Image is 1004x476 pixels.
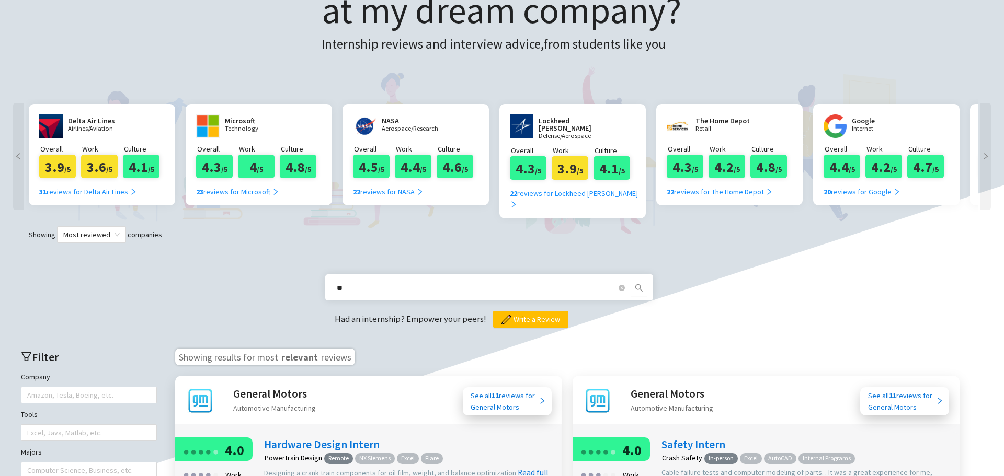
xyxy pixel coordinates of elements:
img: General Motors [582,385,613,416]
label: Company [21,371,50,382]
div: 4.3 [196,155,233,178]
span: right [893,188,900,195]
span: right [980,153,991,160]
button: Write a Review [493,311,568,328]
span: search [631,284,647,292]
span: /5 [619,166,625,176]
b: 20 [824,187,831,196]
span: right [416,188,424,195]
div: ● [602,443,609,459]
span: /5 [257,165,263,174]
span: Had an internship? Empower your peers! [335,313,488,324]
p: Aerospace/Research [382,125,444,132]
a: 22reviews for The Home Depot right [667,178,773,198]
div: 4.4 [395,155,431,178]
p: Defense/Aerospace [539,133,617,140]
span: right [936,397,943,404]
div: reviews for Google [824,186,900,198]
div: ● [212,443,219,459]
p: Culture [438,143,478,155]
h2: Lockheed [PERSON_NAME] [539,117,617,132]
div: 4.4 [824,155,860,178]
span: right [766,188,773,195]
span: /5 [849,165,855,174]
div: Showing companies [10,226,994,243]
p: Overall [825,143,865,155]
div: ● [183,443,189,459]
h2: General Motors [233,385,316,402]
div: 4.1 [594,156,630,180]
p: Overall [354,143,395,155]
button: search [631,280,647,296]
p: Overall [197,143,238,155]
div: Automotive Manufacturing [233,402,316,414]
div: reviews for Lockheed [PERSON_NAME] [510,188,643,211]
span: 4.0 [622,442,642,459]
input: Tools [27,426,29,439]
span: 4.0 [225,442,244,459]
b: 11 [492,391,499,400]
img: www.microsoft.com [196,114,220,138]
p: Overall [668,143,709,155]
a: 31reviews for Delta Air Lines right [39,178,137,198]
div: 4.2 [865,155,902,178]
h3: Internship reviews and interview advice, from students like you [322,34,681,55]
span: /5 [577,166,583,176]
a: See all11reviews forGeneral Motors [860,387,949,415]
b: 31 [39,187,47,196]
span: AutoCAD [764,453,796,464]
p: Overall [511,145,552,156]
img: www.lockheedmartin.com [510,114,533,138]
a: See all11reviews forGeneral Motors [463,387,552,415]
div: 3.6 [81,155,118,178]
div: 4.1 [123,155,159,178]
span: right [539,397,546,404]
img: pencil.png [501,315,511,324]
span: Remote [324,453,353,464]
div: Crash Safety [662,454,702,461]
span: close-circle [619,285,625,291]
img: General Motors [185,385,216,416]
p: Work [396,143,437,155]
span: /5 [148,165,154,174]
h2: Delta Air Lines [68,117,131,124]
img: google.com [824,114,847,138]
b: 22 [353,187,360,196]
span: /5 [221,165,227,174]
span: Flare [421,453,443,464]
div: 4.3 [667,155,703,178]
p: Airlines/Aviation [68,125,131,132]
p: Culture [124,143,165,155]
span: filter [21,351,32,362]
p: Work [866,143,907,155]
div: 4.2 [709,155,745,178]
h2: Google [852,117,915,124]
span: /5 [775,165,782,174]
span: /5 [462,165,468,174]
h2: General Motors [631,385,713,402]
a: 22reviews for NASA right [353,178,424,198]
div: ● [198,443,204,459]
span: /5 [932,165,939,174]
div: ● [205,443,211,459]
div: 4.8 [750,155,787,178]
span: Most reviewed [63,227,120,242]
div: 4.7 [907,155,944,178]
span: /5 [378,165,384,174]
div: See all reviews for General Motors [471,390,539,413]
p: Work [553,145,594,156]
p: Work [710,143,750,155]
p: Work [82,143,123,155]
div: 3.9 [39,155,76,178]
p: Retail [695,125,758,132]
span: Excel [740,453,762,464]
div: reviews for Microsoft [196,186,279,198]
img: nasa.gov [353,114,376,138]
div: reviews for The Home Depot [667,186,773,198]
div: reviews for NASA [353,186,424,198]
div: ● [588,443,594,459]
p: Internet [852,125,915,132]
div: 3.9 [552,156,588,180]
span: /5 [535,166,541,176]
h3: Showing results for most reviews [175,349,355,365]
